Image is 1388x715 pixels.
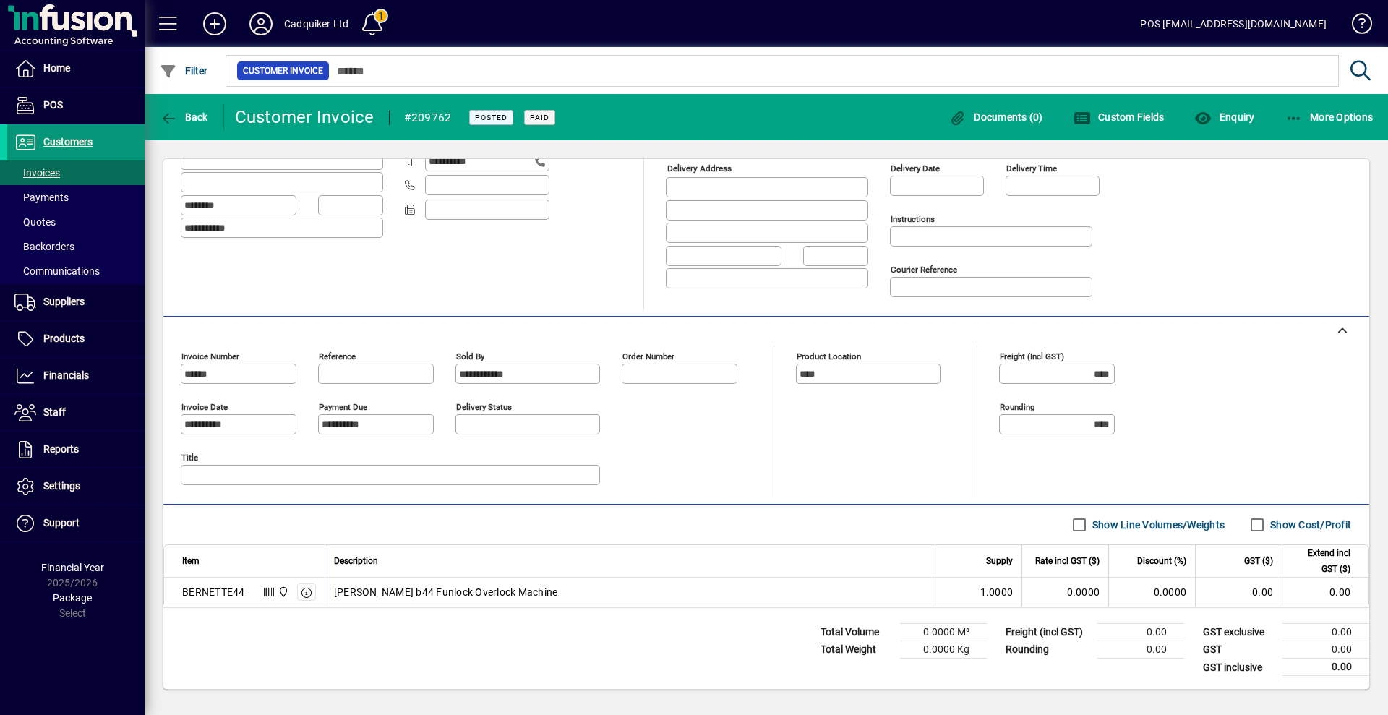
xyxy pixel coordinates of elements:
td: Freight (incl GST) [998,624,1097,641]
span: Staff [43,406,66,418]
span: Reports [43,443,79,455]
div: Cadquiker Ltd [284,12,348,35]
button: Add [192,11,238,37]
mat-label: Rounding [1000,402,1034,412]
span: Posted [475,113,507,122]
td: 0.00 [1282,641,1369,659]
td: 0.00 [1282,624,1369,641]
div: POS [EMAIL_ADDRESS][DOMAIN_NAME] [1140,12,1327,35]
a: Quotes [7,210,145,234]
span: Backorders [14,241,74,252]
mat-label: Product location [797,351,861,361]
span: 1.0000 [980,585,1014,599]
span: Item [182,553,200,569]
span: Home [43,62,70,74]
a: Backorders [7,234,145,259]
mat-label: Delivery date [891,163,940,174]
span: Enquiry [1194,111,1254,123]
button: More Options [1282,104,1377,130]
span: GST ($) [1244,553,1273,569]
a: Settings [7,468,145,505]
a: Products [7,321,145,357]
a: Financials [7,358,145,394]
label: Show Cost/Profit [1267,518,1351,532]
button: Profile [238,11,284,37]
button: Enquiry [1191,104,1258,130]
mat-label: Reference [319,351,356,361]
td: 0.00 [1195,578,1282,607]
span: Quotes [14,216,56,228]
app-page-header-button: Back [145,104,224,130]
a: Home [7,51,145,87]
a: Payments [7,185,145,210]
span: Back [160,111,208,123]
td: 0.0000 [1108,578,1195,607]
td: 0.00 [1097,641,1184,659]
div: #209762 [404,106,452,129]
a: Knowledge Base [1341,3,1370,50]
a: POS [7,87,145,124]
mat-label: Courier Reference [891,265,957,275]
span: Communications [14,265,100,277]
a: Staff [7,395,145,431]
span: Products [43,333,85,344]
a: Suppliers [7,284,145,320]
td: 0.00 [1282,659,1369,677]
span: Payments [14,192,69,203]
div: 0.0000 [1031,585,1100,599]
mat-label: Title [181,453,198,463]
td: GST exclusive [1196,624,1282,641]
mat-label: Freight (incl GST) [1000,351,1064,361]
mat-label: Delivery status [456,402,512,412]
div: Customer Invoice [235,106,374,129]
a: Reports [7,432,145,468]
button: Documents (0) [946,104,1047,130]
span: Shop [274,584,291,600]
span: Description [334,553,378,569]
span: Support [43,517,80,528]
a: Invoices [7,160,145,185]
span: Paid [530,113,549,122]
span: Financials [43,369,89,381]
td: 0.00 [1097,624,1184,641]
mat-label: Order number [622,351,674,361]
td: GST inclusive [1196,659,1282,677]
td: Total Weight [813,641,900,659]
span: Settings [43,480,80,492]
mat-label: Delivery time [1006,163,1057,174]
span: [PERSON_NAME] b44 Funlock Overlock Machine [334,585,558,599]
mat-label: Invoice number [181,351,239,361]
td: 0.00 [1282,578,1368,607]
span: Documents (0) [949,111,1043,123]
span: Discount (%) [1137,553,1186,569]
span: Rate incl GST ($) [1035,553,1100,569]
mat-label: Instructions [891,214,935,224]
span: Suppliers [43,296,85,307]
td: 0.0000 M³ [900,624,987,641]
div: BERNETTE44 [182,585,245,599]
label: Show Line Volumes/Weights [1089,518,1225,532]
button: Filter [156,58,212,84]
span: Customer Invoice [243,64,323,78]
td: GST [1196,641,1282,659]
span: Extend incl GST ($) [1291,545,1350,577]
a: Communications [7,259,145,283]
mat-label: Sold by [456,351,484,361]
span: Filter [160,65,208,77]
span: POS [43,99,63,111]
span: More Options [1285,111,1374,123]
button: Back [156,104,212,130]
button: Custom Fields [1070,104,1168,130]
span: Financial Year [41,562,104,573]
mat-label: Invoice date [181,402,228,412]
td: 0.0000 Kg [900,641,987,659]
mat-label: Payment due [319,402,367,412]
td: Total Volume [813,624,900,641]
a: Support [7,505,145,541]
span: Package [53,592,92,604]
span: Invoices [14,167,60,179]
td: Rounding [998,641,1097,659]
span: Custom Fields [1074,111,1165,123]
span: Customers [43,136,93,147]
span: Supply [986,553,1013,569]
